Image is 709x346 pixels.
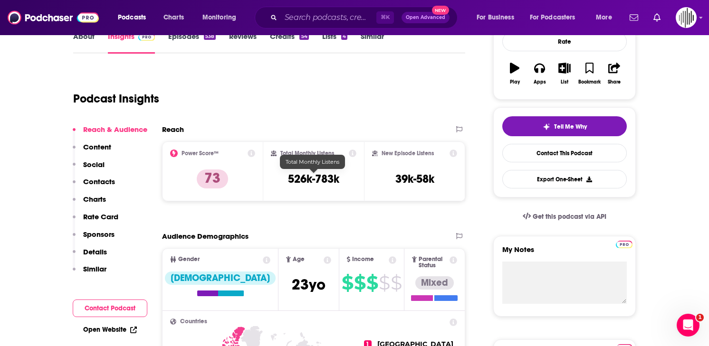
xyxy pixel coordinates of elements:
button: Apps [527,56,552,91]
button: open menu [111,10,158,25]
p: Reach & Audience [83,125,147,134]
button: open menu [589,10,624,25]
a: Reviews [229,32,257,54]
h3: 39k-58k [395,172,434,186]
p: Details [83,247,107,256]
span: For Podcasters [530,11,575,24]
span: Logged in as gpg2 [676,7,697,28]
button: Content [73,142,111,160]
span: Tell Me Why [554,123,587,131]
a: Charts [157,10,190,25]
img: Podchaser - Follow, Share and Rate Podcasts [8,9,99,27]
span: Get this podcast via API [533,213,606,221]
p: 73 [197,169,228,188]
a: Get this podcast via API [515,205,614,228]
div: Mixed [415,276,454,290]
button: Contact Podcast [73,299,147,317]
a: Credits54 [270,32,308,54]
button: Share [602,56,627,91]
span: $ [354,275,365,290]
div: Search podcasts, credits, & more... [264,7,467,28]
span: Age [293,256,305,262]
label: My Notes [502,245,627,262]
span: Open Advanced [406,15,445,20]
div: 54 [299,33,308,40]
span: Monitoring [202,11,236,24]
span: Income [352,256,374,262]
h2: Audience Demographics [162,232,249,241]
button: Reach & Audience [73,125,147,142]
button: open menu [470,10,526,25]
img: tell me why sparkle [543,123,550,131]
button: Rate Card [73,212,118,230]
span: Parental Status [419,256,448,269]
div: Bookmark [578,79,601,85]
button: Bookmark [577,56,602,91]
h2: Power Score™ [182,150,219,157]
span: Total Monthly Listens [286,159,339,165]
h3: 526k-783k [288,172,339,186]
span: New [432,6,449,15]
button: Social [73,160,105,178]
h2: Total Monthly Listens [280,150,334,157]
a: InsightsPodchaser Pro [108,32,155,54]
span: $ [391,275,402,290]
iframe: Intercom live chat [677,314,699,337]
p: Rate Card [83,212,118,221]
a: Show notifications dropdown [626,9,642,26]
button: Contacts [73,177,115,195]
a: Open Website [83,326,137,334]
button: Export One-Sheet [502,170,627,188]
h1: Podcast Insights [73,92,159,106]
div: Rate [502,32,627,51]
a: Lists4 [322,32,347,54]
a: Episodes538 [168,32,216,54]
img: User Profile [676,7,697,28]
span: $ [379,275,390,290]
button: Open AdvancedNew [402,12,450,23]
a: Contact This Podcast [502,144,627,162]
div: Apps [534,79,546,85]
img: Podchaser Pro [138,33,155,41]
span: 1 [696,314,704,321]
p: Social [83,160,105,169]
h2: Reach [162,125,184,134]
button: open menu [524,10,589,25]
div: List [561,79,568,85]
span: For Business [477,11,514,24]
div: 4 [341,33,347,40]
span: More [596,11,612,24]
span: $ [342,275,353,290]
a: Similar [361,32,384,54]
div: Play [510,79,520,85]
button: Play [502,56,527,91]
span: Podcasts [118,11,146,24]
a: Pro website [616,239,632,248]
button: Details [73,247,107,265]
button: Similar [73,264,106,282]
a: Show notifications dropdown [650,9,664,26]
button: open menu [196,10,249,25]
div: [DEMOGRAPHIC_DATA] [165,271,276,285]
h2: New Episode Listens [382,150,434,157]
span: ⌘ K [376,11,394,24]
button: List [552,56,577,91]
div: 538 [204,33,216,40]
div: Share [608,79,621,85]
p: Sponsors [83,230,115,239]
span: 23 yo [292,275,326,294]
p: Content [83,142,111,151]
p: Contacts [83,177,115,186]
a: About [73,32,95,54]
input: Search podcasts, credits, & more... [281,10,376,25]
span: Countries [180,318,207,325]
img: Podchaser Pro [616,241,632,248]
span: $ [366,275,378,290]
p: Similar [83,264,106,273]
button: Sponsors [73,230,115,247]
span: Charts [163,11,184,24]
button: Show profile menu [676,7,697,28]
button: Charts [73,195,106,212]
p: Charts [83,195,106,204]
